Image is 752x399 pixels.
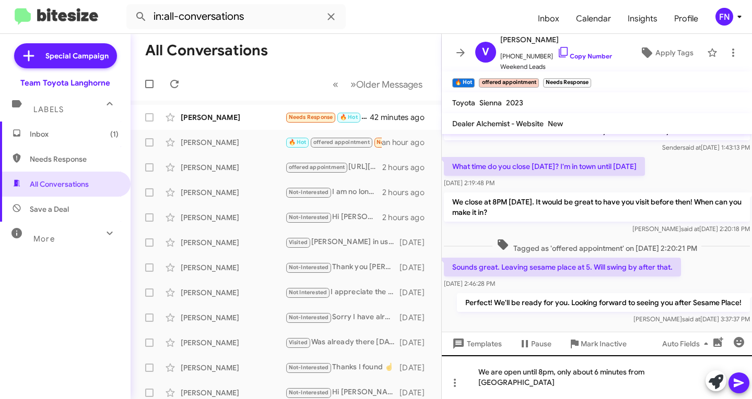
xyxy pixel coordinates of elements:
span: Needs Response [289,114,333,120]
span: Needs Response [377,139,421,146]
span: Mark Inactive [581,334,627,353]
span: Not-Interested [289,264,329,271]
span: Save a Deal [30,204,69,214]
div: [URL][DOMAIN_NAME] [285,161,382,173]
span: 🔥 Hot [289,139,307,146]
span: [DATE] 2:19:48 PM [444,179,495,187]
span: [PHONE_NUMBER] [500,46,612,62]
div: Hi [PERSON_NAME] we are no longer in the market for a new vehicle thank you [285,211,382,223]
div: [DATE] [399,312,433,323]
span: [PERSON_NAME] [DATE] 3:37:37 PM [633,315,750,323]
div: Was already there [DATE] at 1 [285,336,399,348]
span: said at [682,315,700,323]
div: [PERSON_NAME] [181,112,285,123]
div: [DATE] [399,362,433,373]
div: [PERSON_NAME] [181,187,285,198]
small: 🔥 Hot [452,78,475,88]
div: [DATE] [399,388,433,398]
div: [DATE] [399,262,433,273]
small: Needs Response [543,78,591,88]
span: Not-Interested [289,314,329,321]
span: All Conversations [30,179,89,189]
a: Copy Number [557,52,612,60]
span: » [350,78,356,91]
div: I am no longer looking for a car. Thank you [285,186,382,198]
span: Templates [450,334,502,353]
div: I appreciate the details you've shared. It's important for us to see your vehicle first-hand. Whe... [285,286,399,298]
h1: All Conversations [145,42,268,59]
span: (1) [110,129,119,139]
input: Search [126,4,346,29]
div: [PERSON_NAME] [181,212,285,223]
span: « [333,78,338,91]
span: Visited [289,239,308,246]
span: 🔥 Hot [340,114,358,120]
p: We close at 8PM [DATE]. It would be great to have you visit before then! When can you make it in? [444,192,750,222]
span: Not-Interested [289,389,329,396]
a: Insights [619,4,666,34]
span: Pause [531,334,551,353]
span: Toyota [452,98,475,107]
span: Not-Interested [289,364,329,371]
nav: Page navigation example [327,74,429,95]
div: I should be coming by at 10am [DATE]! [285,111,370,123]
button: Mark Inactive [560,334,635,353]
div: [PERSON_NAME] [181,337,285,348]
span: Auto Fields [662,334,712,353]
span: Apply Tags [655,43,694,62]
button: Pause [510,334,560,353]
div: Thank you [PERSON_NAME] I am not looking for now. I came to Team Toyota at that time. [285,261,399,273]
div: 2 hours ago [382,187,433,198]
div: 42 minutes ago [370,112,433,123]
a: Special Campaign [14,43,117,68]
span: Inbox [30,129,119,139]
span: Weekend Leads [500,62,612,72]
div: 2 hours ago [382,212,433,223]
span: [PERSON_NAME] [DATE] 2:20:18 PM [632,225,750,233]
span: More [33,234,55,244]
div: Hi [PERSON_NAME]. I did end up finding the car I was looking for elsewhere, but thanks for reachi... [285,386,399,398]
button: Apply Tags [630,43,702,62]
span: Needs Response [30,154,119,164]
button: Next [344,74,429,95]
p: Perfect! We'll be ready for you. Looking forward to seeing you after Sesame Place! [457,293,750,312]
button: FN [707,8,741,26]
div: [PERSON_NAME] [181,388,285,398]
span: said at [681,225,699,233]
div: [PERSON_NAME] [181,362,285,373]
div: FN [715,8,733,26]
small: offered appointment [479,78,538,88]
span: Special Campaign [45,51,109,61]
span: Visited [289,339,308,346]
div: [PERSON_NAME] [181,137,285,148]
span: [DATE] 2:46:28 PM [444,280,495,287]
div: 2 hours ago [382,162,433,173]
div: Thanks I found ☝️ [285,361,399,373]
div: Sounds great. Leaving sesame place at 5. Will swing by after that. [285,136,382,148]
span: Dealer Alchemist - Website [452,119,544,128]
button: Previous [326,74,345,95]
span: Labels [33,105,64,114]
div: [PERSON_NAME] [181,312,285,323]
div: [DATE] [399,337,433,348]
div: an hour ago [382,137,433,148]
div: We are open until 8pm, only about 6 minutes from [GEOGRAPHIC_DATA] [442,355,752,399]
span: New [548,119,563,128]
span: Sienna [479,98,502,107]
span: Older Messages [356,79,422,90]
div: [DATE] [399,287,433,298]
button: Auto Fields [654,334,721,353]
span: V [482,44,489,61]
div: [PERSON_NAME] [181,162,285,173]
a: Calendar [568,4,619,34]
span: [PERSON_NAME] [500,33,612,46]
div: Team Toyota Langhorne [20,78,110,88]
div: [PERSON_NAME] [181,287,285,298]
a: Profile [666,4,707,34]
span: 2023 [506,98,523,107]
a: Inbox [530,4,568,34]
